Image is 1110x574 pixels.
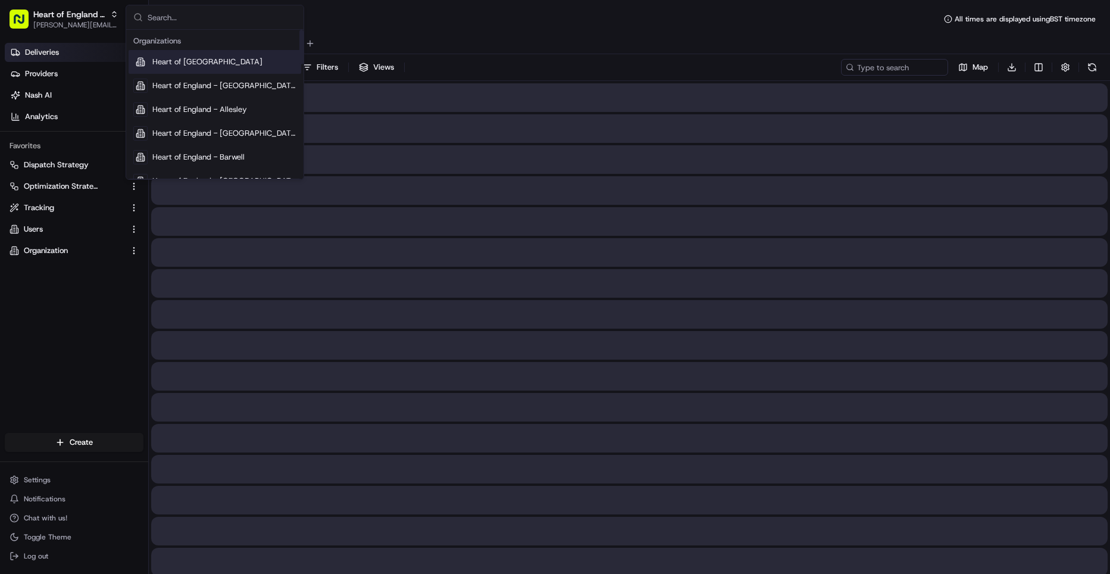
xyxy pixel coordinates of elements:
a: Providers [5,64,148,83]
button: Chat with us! [5,510,143,526]
button: Tracking [5,198,143,217]
span: Tracking [24,202,54,213]
button: Refresh [1084,59,1100,76]
span: Heart of England - [GEOGRAPHIC_DATA] [152,80,296,91]
button: [PERSON_NAME][EMAIL_ADDRESS][DOMAIN_NAME] [33,20,118,30]
span: Notifications [24,494,65,504]
a: Analytics [5,107,148,126]
span: Optimization Strategy [24,181,99,192]
button: Notifications [5,491,143,507]
a: 💻API Documentation [96,168,196,189]
button: Toggle Theme [5,529,143,545]
button: Filters [297,59,343,76]
button: Views [354,59,399,76]
span: Pylon [118,202,144,211]
span: Log out [24,551,48,561]
span: Map [973,62,988,73]
button: Heart of England - Allesley [33,8,105,20]
button: Optimization Strategy [5,177,143,196]
div: 📗 [12,174,21,183]
div: 💻 [101,174,110,183]
span: Heart of England - [GEOGRAPHIC_DATA] [152,128,296,139]
span: Chat with us! [24,513,67,523]
input: Type to search [841,59,948,76]
span: Heart of England - Allesley [152,104,247,115]
span: API Documentation [112,173,191,185]
span: Views [373,62,394,73]
button: Create [5,433,143,452]
a: Powered byPylon [84,201,144,211]
img: Nash [12,12,36,36]
button: Dispatch Strategy [5,155,143,174]
span: Analytics [25,111,58,122]
button: Map [953,59,993,76]
a: Nash AI [5,86,148,105]
a: Organization [10,245,124,256]
span: Filters [317,62,338,73]
a: Deliveries [5,43,148,62]
button: Users [5,220,143,239]
button: Heart of England - Allesley[PERSON_NAME][EMAIL_ADDRESS][DOMAIN_NAME] [5,5,123,33]
div: Suggestions [126,30,304,179]
a: Users [10,224,124,235]
span: Heart of England - [GEOGRAPHIC_DATA] [152,176,296,186]
span: All times are displayed using BST timezone [955,14,1096,24]
img: 1736555255976-a54dd68f-1ca7-489b-9aae-adbdc363a1c4 [12,114,33,135]
input: Search... [148,5,296,29]
span: Heart of England - Barwell [152,152,245,163]
span: Heart of [GEOGRAPHIC_DATA] [152,57,262,67]
button: Settings [5,472,143,488]
div: Favorites [5,136,143,155]
div: Start new chat [40,114,195,126]
button: Organization [5,241,143,260]
div: We're available if you need us! [40,126,151,135]
p: Welcome 👋 [12,48,217,67]
a: Dispatch Strategy [10,160,124,170]
span: Knowledge Base [24,173,91,185]
span: Dispatch Strategy [24,160,89,170]
button: Log out [5,548,143,564]
span: Settings [24,475,51,485]
span: Nash AI [25,90,52,101]
span: Toggle Theme [24,532,71,542]
span: Deliveries [25,47,59,58]
a: Tracking [10,202,124,213]
input: Clear [31,77,196,89]
button: Start new chat [202,117,217,132]
div: Organizations [129,32,301,50]
span: Organization [24,245,68,256]
span: Providers [25,68,58,79]
a: 📗Knowledge Base [7,168,96,189]
span: Create [70,437,93,448]
a: Optimization Strategy [10,181,124,192]
span: Users [24,224,43,235]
